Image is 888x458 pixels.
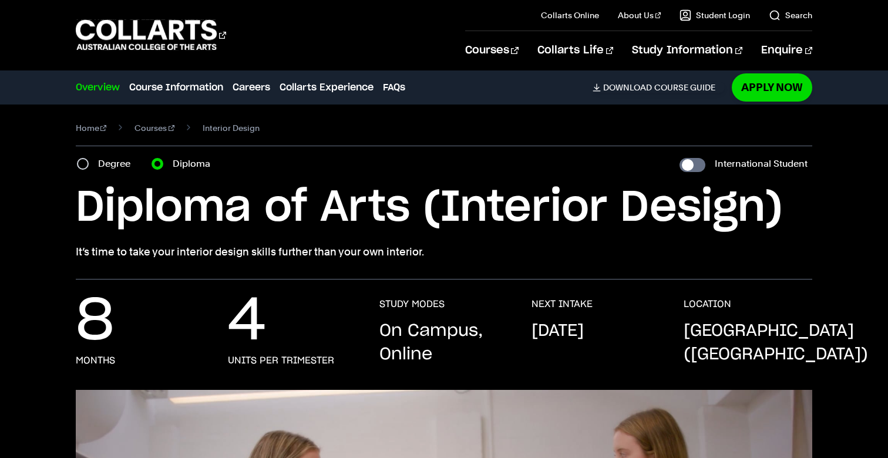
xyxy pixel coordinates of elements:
h3: NEXT INTAKE [532,298,593,310]
a: Courses [134,120,174,136]
h1: Diploma of Arts (Interior Design) [76,181,813,234]
h3: LOCATION [684,298,731,310]
a: About Us [618,9,661,21]
a: Study Information [632,31,742,70]
span: Interior Design [203,120,260,136]
a: Student Login [680,9,750,21]
p: On Campus, Online [379,319,508,366]
h3: units per trimester [228,355,334,366]
a: FAQs [383,80,405,95]
label: Diploma [173,156,217,172]
span: Download [603,82,652,93]
a: Courses [465,31,519,70]
label: Degree [98,156,137,172]
p: [GEOGRAPHIC_DATA] ([GEOGRAPHIC_DATA]) [684,319,868,366]
h3: months [76,355,115,366]
a: Course Information [129,80,223,95]
p: [DATE] [532,319,584,343]
a: Enquire [761,31,812,70]
a: Collarts Online [541,9,599,21]
h3: STUDY MODES [379,298,445,310]
label: International Student [715,156,808,172]
a: DownloadCourse Guide [593,82,725,93]
a: Apply Now [732,73,812,101]
a: Home [76,120,107,136]
a: Overview [76,80,120,95]
p: 4 [228,298,266,345]
a: Collarts Life [537,31,613,70]
p: It’s time to take your interior design skills further than your own interior. [76,244,813,260]
a: Collarts Experience [280,80,374,95]
div: Go to homepage [76,18,226,52]
a: Careers [233,80,270,95]
a: Search [769,9,812,21]
p: 8 [76,298,114,345]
